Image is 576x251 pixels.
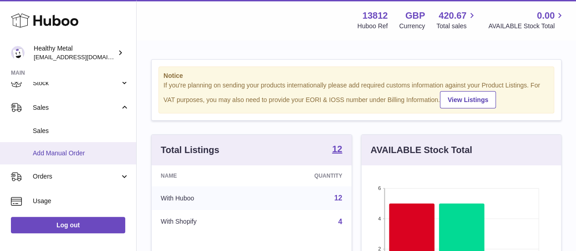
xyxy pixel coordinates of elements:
span: Add Manual Order [33,149,129,158]
th: Quantity [259,165,351,186]
a: 420.67 Total sales [436,10,477,31]
a: View Listings [440,91,496,108]
h3: Total Listings [161,144,219,156]
div: Currency [399,22,425,31]
td: With Huboo [152,186,259,210]
text: 4 [378,216,381,221]
strong: 13812 [362,10,388,22]
div: Healthy Metal [34,44,116,61]
span: Sales [33,103,120,112]
a: 12 [332,144,342,155]
strong: 12 [332,144,342,154]
a: Log out [11,217,125,233]
span: 420.67 [438,10,466,22]
div: Huboo Ref [357,22,388,31]
span: [EMAIL_ADDRESS][DOMAIN_NAME] [34,53,134,61]
span: Orders [33,172,120,181]
strong: Notice [163,72,549,80]
td: With Shopify [152,210,259,234]
span: Total sales [436,22,477,31]
span: Sales [33,127,129,135]
strong: GBP [405,10,425,22]
th: Name [152,165,259,186]
div: If you're planning on sending your products internationally please add required customs informati... [163,81,549,108]
span: AVAILABLE Stock Total [488,22,565,31]
a: 0.00 AVAILABLE Stock Total [488,10,565,31]
span: Stock [33,79,120,87]
a: 12 [334,194,342,202]
span: Usage [33,197,129,205]
h3: AVAILABLE Stock Total [371,144,472,156]
span: 0.00 [537,10,555,22]
text: 6 [378,185,381,191]
a: 4 [338,218,342,225]
img: internalAdmin-13812@internal.huboo.com [11,46,25,60]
